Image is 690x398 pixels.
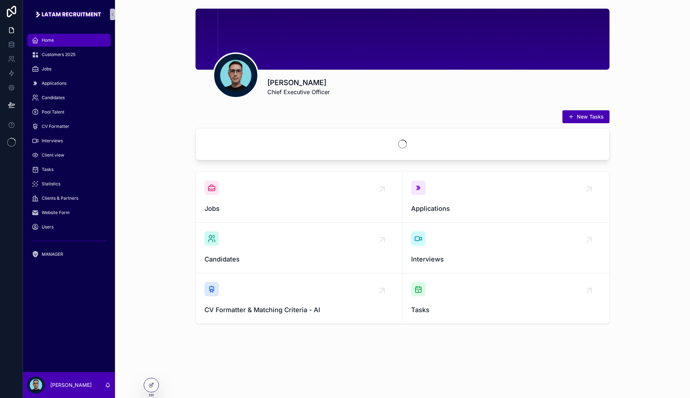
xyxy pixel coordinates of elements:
span: Applications [411,204,601,214]
span: Users [42,224,54,230]
a: Customers 2025 [27,48,111,61]
span: Interviews [411,254,601,264]
span: Clients & Partners [42,195,78,201]
span: Tasks [411,305,601,315]
a: Candidates [196,223,402,273]
a: Interviews [402,223,609,273]
span: Customers 2025 [42,52,75,57]
span: Statistics [42,181,60,187]
span: CV Formatter & Matching Criteria - AI [204,305,394,315]
a: CV Formatter [27,120,111,133]
span: Chief Executive Officer [267,88,330,96]
span: Tasks [42,167,54,172]
a: Applications [27,77,111,90]
button: New Tasks [562,110,609,123]
span: Candidates [204,254,394,264]
a: CV Formatter & Matching Criteria - AI [196,273,402,324]
div: scrollable content [23,29,115,270]
a: Jobs [27,63,111,75]
a: Applications [402,172,609,223]
h1: [PERSON_NAME] [267,78,330,88]
span: Website Form [42,210,70,216]
span: Applications [42,80,66,86]
a: Pool Talent [27,106,111,119]
span: Interviews [42,138,63,144]
a: MANAGER [27,248,111,261]
a: Home [27,34,111,47]
img: App logo [34,9,103,20]
span: Jobs [42,66,51,72]
a: Jobs [196,172,402,223]
a: Client view [27,149,111,162]
span: CV Formatter [42,124,69,129]
a: Clients & Partners [27,192,111,205]
a: Candidates [27,91,111,104]
a: Statistics [27,177,111,190]
span: Pool Talent [42,109,64,115]
a: Users [27,221,111,233]
a: Interviews [27,134,111,147]
a: Tasks [402,273,609,324]
span: Jobs [204,204,394,214]
span: Client view [42,152,64,158]
a: Website Form [27,206,111,219]
a: Tasks [27,163,111,176]
span: Candidates [42,95,65,101]
span: Home [42,37,54,43]
span: MANAGER [42,251,63,257]
p: [PERSON_NAME] [50,381,92,389]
